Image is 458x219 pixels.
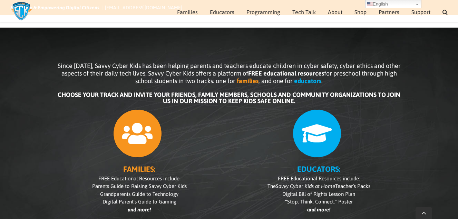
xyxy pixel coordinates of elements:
span: Programming [246,9,280,15]
span: About [328,9,342,15]
span: Digital Bill of Rights Lesson Plan [282,191,355,197]
b: educators [294,77,321,84]
span: FREE Educational Resources include: [98,176,181,181]
span: Since [DATE], Savvy Cyber Kids has been helping parents and teachers educate children in cyber sa... [58,62,401,84]
span: Digital Parent’s Guide to Gaming [103,199,176,205]
i: and more! [128,207,151,212]
i: and more! [307,207,330,212]
span: Tech Talk [292,9,316,15]
span: , and one for [259,77,293,84]
span: Support [411,9,430,15]
b: families [237,77,259,84]
span: Parents Guide to Raising Savvy Cyber Kids [92,183,187,189]
span: Educators [210,9,234,15]
span: Grandparents Guide to Technology [100,191,178,197]
span: FREE Educational Resources include: [278,176,360,181]
span: Shop [354,9,367,15]
b: CHOOSE YOUR TRACK AND INVITE YOUR FRIENDS, FAMILY MEMBERS, SCHOOLS AND COMMUNITY ORGANIZATIONS TO... [58,91,400,104]
img: en [367,1,373,7]
span: Families [177,9,198,15]
span: Partners [379,9,399,15]
i: Savvy Cyber Kids at Home [276,183,335,189]
b: FAMILIES: [123,165,155,173]
b: FREE educational resources [248,70,324,77]
img: Savvy Cyber Kids Logo [10,2,32,21]
span: . [321,77,323,84]
span: The Teacher’s Packs [267,183,370,189]
b: EDUCATORS: [297,165,340,173]
span: “Stop. Think. Connect.” Poster [285,199,353,205]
